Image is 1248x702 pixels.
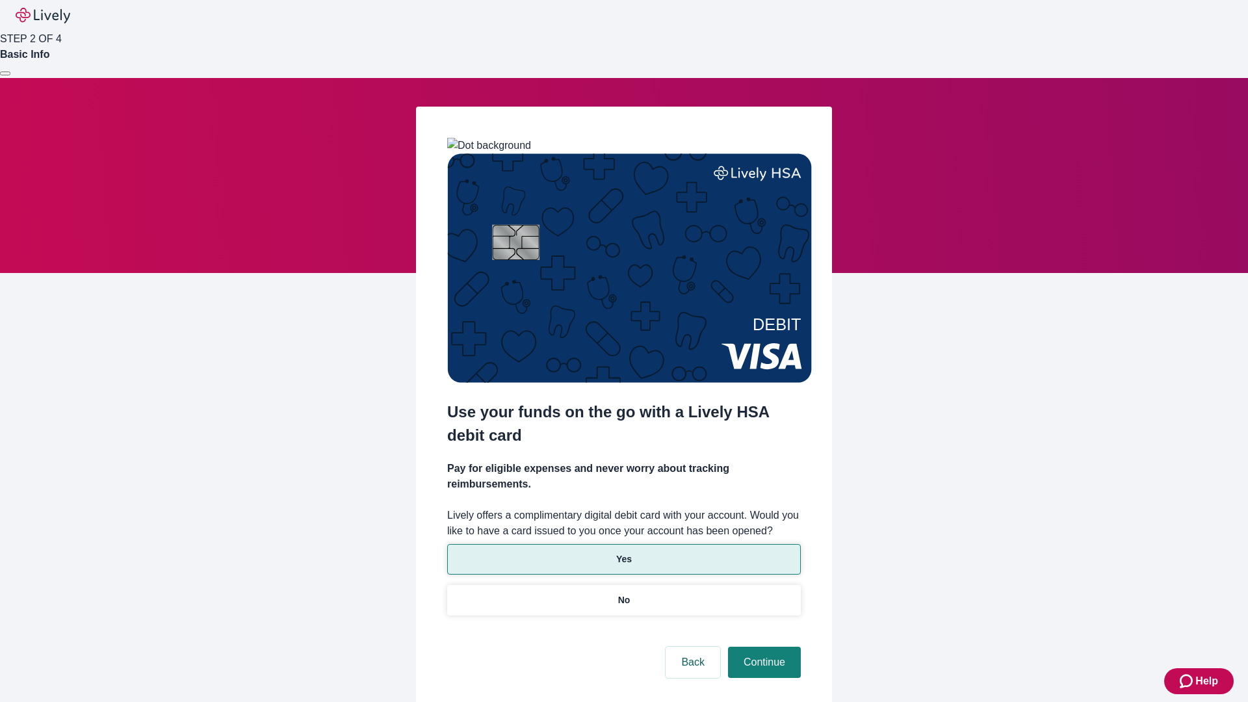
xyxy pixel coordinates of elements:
[447,400,801,447] h2: Use your funds on the go with a Lively HSA debit card
[666,647,720,678] button: Back
[447,138,531,153] img: Dot background
[1195,673,1218,689] span: Help
[1164,668,1234,694] button: Zendesk support iconHelp
[447,461,801,492] h4: Pay for eligible expenses and never worry about tracking reimbursements.
[447,544,801,575] button: Yes
[1180,673,1195,689] svg: Zendesk support icon
[616,552,632,566] p: Yes
[447,585,801,616] button: No
[16,8,70,23] img: Lively
[728,647,801,678] button: Continue
[447,153,812,383] img: Debit card
[447,508,801,539] label: Lively offers a complimentary digital debit card with your account. Would you like to have a card...
[618,593,630,607] p: No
